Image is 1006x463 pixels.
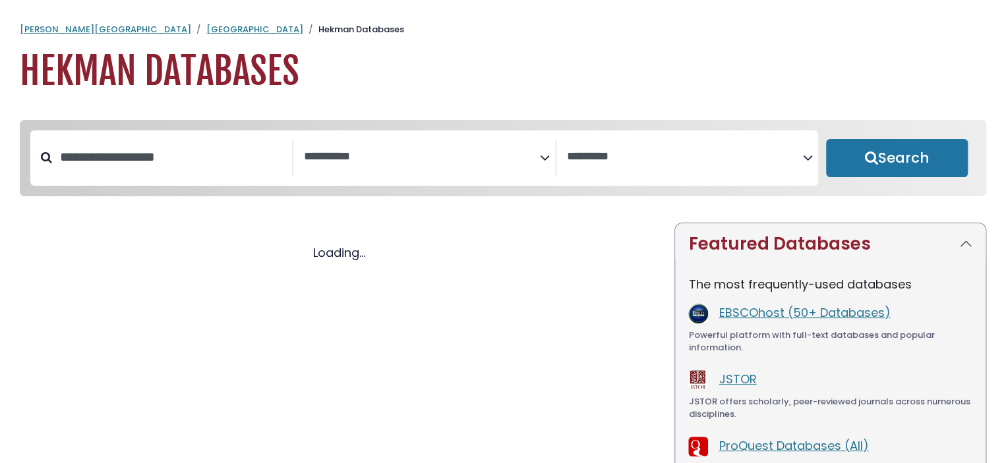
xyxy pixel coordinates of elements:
[675,223,986,265] button: Featured Databases
[20,23,191,36] a: [PERSON_NAME][GEOGRAPHIC_DATA]
[719,304,890,321] a: EBSCOhost (50+ Databases)
[20,23,986,36] nav: breadcrumb
[206,23,303,36] a: [GEOGRAPHIC_DATA]
[52,146,292,168] input: Search database by title or keyword
[688,395,972,421] div: JSTOR offers scholarly, peer-reviewed journals across numerous disciplines.
[304,150,540,164] textarea: Search
[719,371,756,387] a: JSTOR
[826,139,968,177] button: Submit for Search Results
[719,437,868,454] a: ProQuest Databases (All)
[567,150,803,164] textarea: Search
[688,329,972,354] div: Powerful platform with full-text databases and popular information.
[20,120,986,196] nav: Search filters
[303,23,404,36] li: Hekman Databases
[20,244,659,261] div: Loading...
[688,275,972,293] p: The most frequently-used databases
[20,49,986,94] h1: Hekman Databases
